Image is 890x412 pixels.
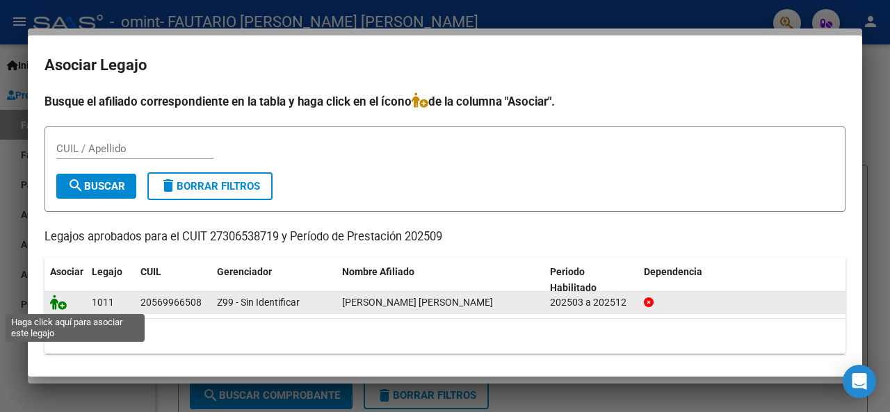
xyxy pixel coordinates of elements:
[211,257,337,303] datatable-header-cell: Gerenciador
[843,365,876,398] div: Open Intercom Messenger
[160,180,260,192] span: Borrar Filtros
[44,257,86,303] datatable-header-cell: Asociar
[44,229,845,246] p: Legajos aprobados para el CUIT 27306538719 y Período de Prestación 202509
[140,266,161,277] span: CUIL
[342,297,493,308] span: MARCIGLIANO ONORATO CAMILO JULIAN
[56,174,136,199] button: Buscar
[217,297,300,308] span: Z99 - Sin Identificar
[217,266,272,277] span: Gerenciador
[67,177,84,194] mat-icon: search
[135,257,211,303] datatable-header-cell: CUIL
[44,319,845,354] div: 1 registros
[44,52,845,79] h2: Asociar Legajo
[147,172,273,200] button: Borrar Filtros
[67,180,125,192] span: Buscar
[638,257,846,303] datatable-header-cell: Dependencia
[86,257,135,303] datatable-header-cell: Legajo
[550,266,597,293] span: Periodo Habilitado
[44,92,845,110] h4: Busque el afiliado correspondiente en la tabla y haga click en el ícono de la columna "Asociar".
[342,266,414,277] span: Nombre Afiliado
[550,295,633,311] div: 202503 a 202512
[50,266,83,277] span: Asociar
[544,257,638,303] datatable-header-cell: Periodo Habilitado
[92,266,122,277] span: Legajo
[92,297,114,308] span: 1011
[140,295,202,311] div: 20569966508
[644,266,702,277] span: Dependencia
[337,257,544,303] datatable-header-cell: Nombre Afiliado
[160,177,177,194] mat-icon: delete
